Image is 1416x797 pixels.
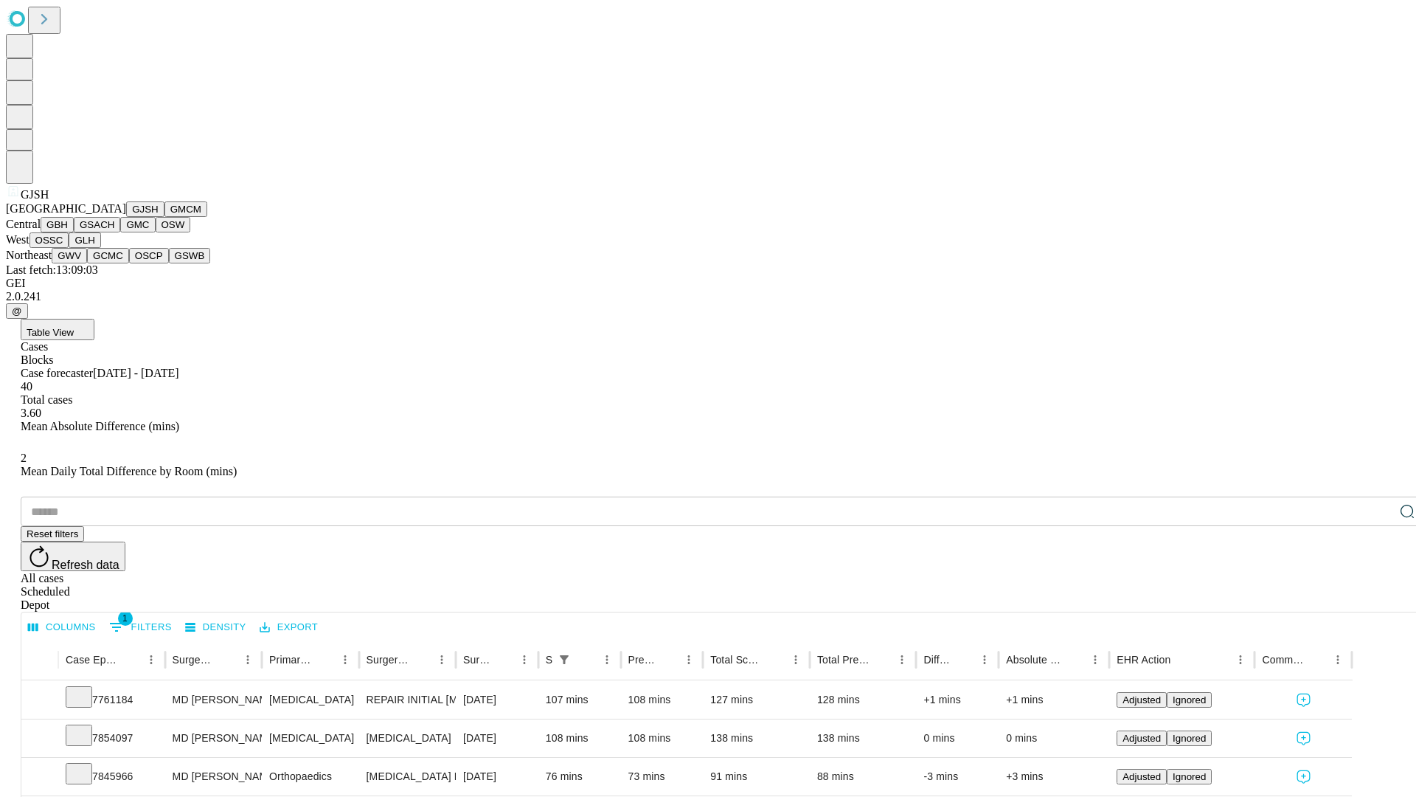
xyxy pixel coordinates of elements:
div: Total Predicted Duration [817,654,870,666]
div: REPAIR INITIAL [MEDICAL_DATA] REDUCIBLE AGE [DEMOGRAPHIC_DATA] OR MORE [367,681,448,719]
button: GWV [52,248,87,263]
div: [DATE] [463,681,531,719]
span: Ignored [1173,694,1206,705]
span: Reset filters [27,528,78,539]
div: Comments [1262,654,1305,666]
div: GEI [6,277,1410,290]
div: [DATE] [463,720,531,757]
button: Adjusted [1117,731,1167,746]
button: Expand [29,688,51,714]
button: Ignored [1167,692,1212,708]
div: 138 mins [710,720,802,757]
div: [MEDICAL_DATA] MEDIAL OR LATERAL MENISCECTOMY [367,758,448,796]
div: Predicted In Room Duration [628,654,657,666]
button: Sort [871,649,892,670]
button: Adjusted [1117,692,1167,708]
button: Sort [493,649,514,670]
div: [DATE] [463,758,531,796]
button: OSSC [29,232,69,248]
button: Adjusted [1117,769,1167,784]
div: Difference [923,654,952,666]
button: Menu [892,649,912,670]
button: GCMC [87,248,129,263]
button: Export [256,616,322,639]
button: Sort [658,649,678,670]
div: [MEDICAL_DATA] [367,720,448,757]
span: 3.60 [21,407,41,419]
div: [MEDICAL_DATA] [269,720,351,757]
button: Sort [217,649,237,670]
span: 40 [21,380,32,393]
div: 108 mins [628,681,696,719]
div: 107 mins [546,681,614,719]
button: Menu [237,649,258,670]
span: Ignored [1173,771,1206,782]
span: Total cases [21,393,72,406]
button: GSWB [169,248,211,263]
div: +1 mins [1006,681,1102,719]
button: Reset filters [21,526,84,542]
span: Adjusted [1122,694,1161,705]
button: Sort [120,649,141,670]
button: Select columns [24,616,100,639]
span: Ignored [1173,733,1206,744]
span: 2 [21,452,27,464]
div: Total Scheduled Duration [710,654,763,666]
span: Northeast [6,249,52,261]
span: 1 [118,611,133,626]
button: Expand [29,726,51,752]
div: +3 mins [1006,758,1102,796]
button: Show filters [105,615,176,639]
button: Menu [1230,649,1251,670]
span: Table View [27,327,74,338]
div: 2.0.241 [6,290,1410,303]
span: Mean Daily Total Difference by Room (mins) [21,465,237,477]
span: [GEOGRAPHIC_DATA] [6,202,126,215]
span: [DATE] - [DATE] [93,367,178,379]
div: +1 mins [923,681,991,719]
span: Adjusted [1122,771,1161,782]
span: @ [12,306,22,317]
button: Sort [1307,649,1327,670]
button: GLH [69,232,100,248]
span: Central [6,218,41,230]
div: 0 mins [923,720,991,757]
button: Sort [954,649,974,670]
button: GSACH [74,217,120,232]
span: Adjusted [1122,733,1161,744]
div: Surgery Date [463,654,492,666]
div: 108 mins [546,720,614,757]
button: Sort [765,649,785,670]
button: Sort [1172,649,1193,670]
div: EHR Action [1117,654,1170,666]
button: GMC [120,217,155,232]
div: 88 mins [817,758,909,796]
button: @ [6,303,28,319]
button: Menu [431,649,452,670]
div: 0 mins [1006,720,1102,757]
div: Scheduled In Room Duration [546,654,552,666]
button: Menu [1085,649,1106,670]
span: West [6,233,29,246]
span: Case forecaster [21,367,93,379]
div: -3 mins [923,758,991,796]
div: Surgery Name [367,654,409,666]
div: Primary Service [269,654,312,666]
div: 7845966 [66,758,158,796]
button: OSW [156,217,191,232]
button: Ignored [1167,731,1212,746]
span: Mean Absolute Difference (mins) [21,420,179,432]
button: Sort [576,649,597,670]
button: Menu [335,649,355,670]
div: MD [PERSON_NAME] [173,681,254,719]
div: 138 mins [817,720,909,757]
div: Orthopaedics [269,758,351,796]
div: 91 mins [710,758,802,796]
button: Menu [514,649,535,670]
div: 76 mins [546,758,614,796]
button: Show filters [554,649,575,670]
button: Density [181,616,250,639]
div: 73 mins [628,758,696,796]
div: Absolute Difference [1006,654,1063,666]
button: Table View [21,319,94,340]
